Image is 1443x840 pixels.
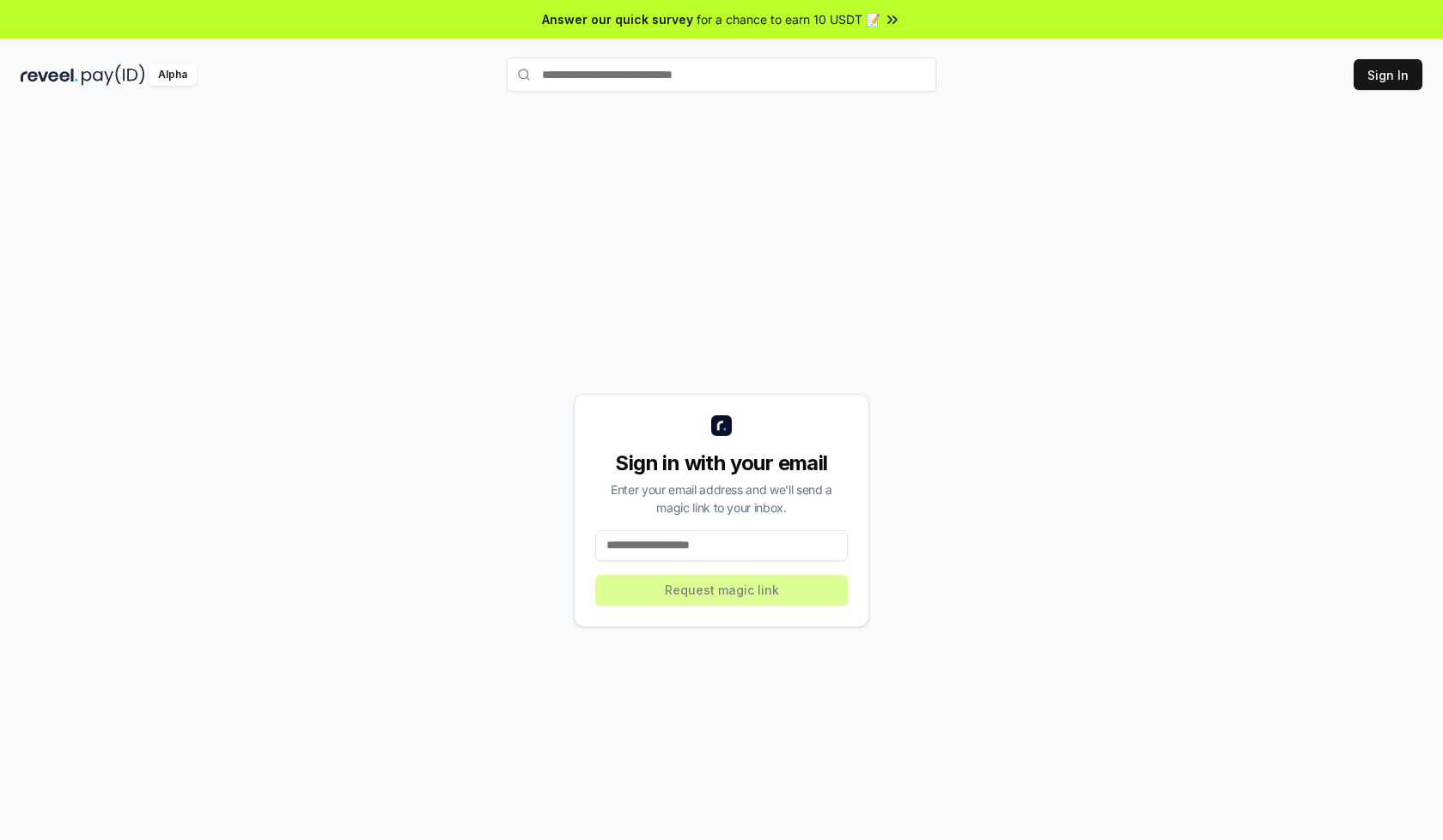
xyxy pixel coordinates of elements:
[1354,59,1422,90] button: Sign In
[82,64,145,86] img: pay_id
[542,10,693,28] span: Answer our quick survey
[21,64,78,86] img: reveel_dark
[697,10,880,28] span: for a chance to earn 10 USDT 📝
[595,450,848,477] div: Sign in with your email
[711,415,732,436] img: logo_small
[595,480,848,517] div: Enter your email address and we’ll send a magic link to your inbox.
[149,64,197,86] div: Alpha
